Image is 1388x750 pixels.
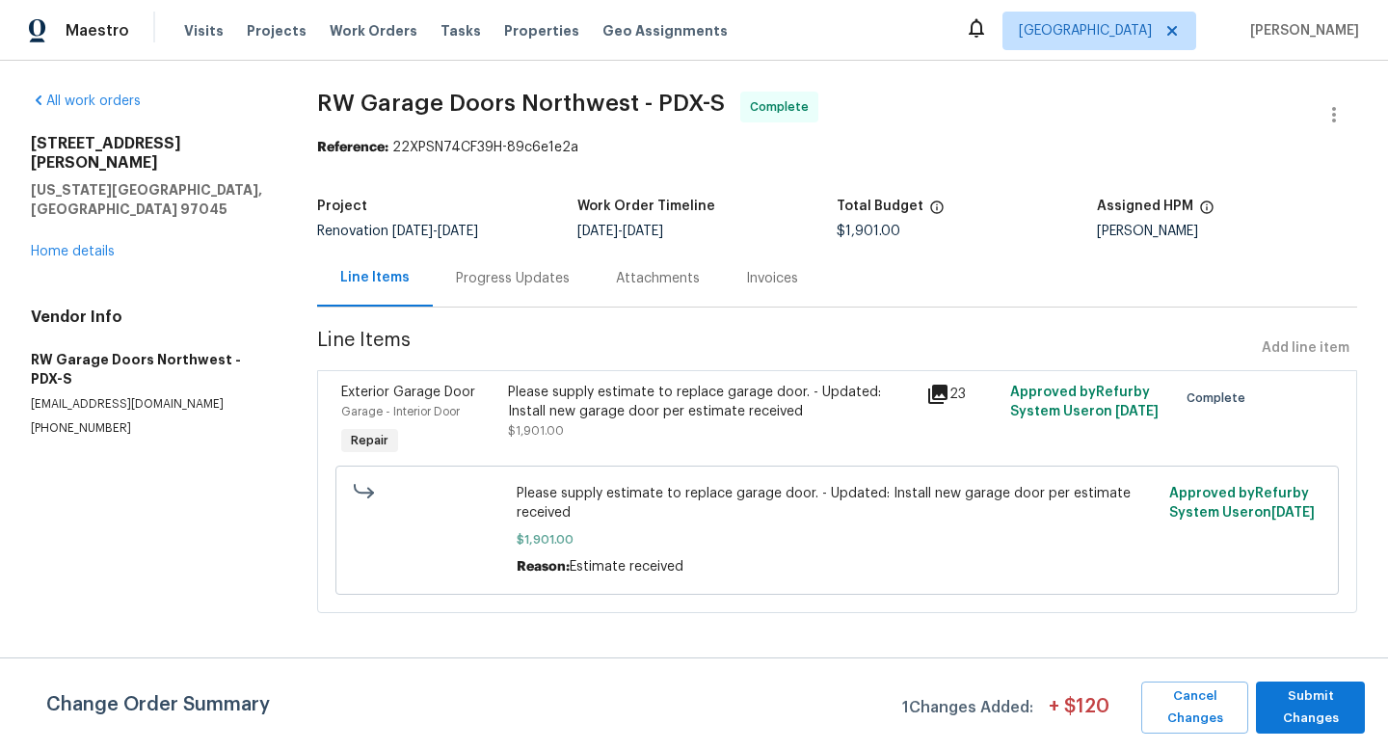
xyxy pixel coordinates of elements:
[31,420,271,437] p: [PHONE_NUMBER]
[929,200,945,225] span: The total cost of line items that have been proposed by Opendoor. This sum includes line items th...
[31,350,271,388] h5: RW Garage Doors Northwest - PDX-S
[577,225,663,238] span: -
[508,425,564,437] span: $1,901.00
[343,431,396,450] span: Repair
[517,560,570,574] span: Reason:
[926,383,999,406] div: 23
[517,484,1158,522] span: Please supply estimate to replace garage door. - Updated: Install new garage door per estimate re...
[184,21,224,40] span: Visits
[1271,506,1315,520] span: [DATE]
[456,269,570,288] div: Progress Updates
[616,269,700,288] div: Attachments
[1010,386,1159,418] span: Approved by Refurby System User on
[1097,200,1193,213] h5: Assigned HPM
[330,21,417,40] span: Work Orders
[31,94,141,108] a: All work orders
[341,406,460,417] span: Garage - Interior Door
[247,21,307,40] span: Projects
[746,269,798,288] div: Invoices
[1242,21,1359,40] span: [PERSON_NAME]
[1019,21,1152,40] span: [GEOGRAPHIC_DATA]
[31,396,271,413] p: [EMAIL_ADDRESS][DOMAIN_NAME]
[1187,388,1253,408] span: Complete
[517,530,1158,549] span: $1,901.00
[440,24,481,38] span: Tasks
[837,200,923,213] h5: Total Budget
[577,200,715,213] h5: Work Order Timeline
[341,386,475,399] span: Exterior Garage Door
[504,21,579,40] span: Properties
[577,225,618,238] span: [DATE]
[1169,487,1315,520] span: Approved by Refurby System User on
[31,245,115,258] a: Home details
[66,21,129,40] span: Maestro
[340,268,410,287] div: Line Items
[31,180,271,219] h5: [US_STATE][GEOGRAPHIC_DATA], [GEOGRAPHIC_DATA] 97045
[31,308,271,327] h4: Vendor Info
[317,141,388,154] b: Reference:
[317,138,1357,157] div: 22XPSN74CF39H-89c6e1e2a
[837,225,900,238] span: $1,901.00
[438,225,478,238] span: [DATE]
[1115,405,1159,418] span: [DATE]
[31,134,271,173] h2: [STREET_ADDRESS][PERSON_NAME]
[508,383,915,421] div: Please supply estimate to replace garage door. - Updated: Install new garage door per estimate re...
[392,225,478,238] span: -
[602,21,728,40] span: Geo Assignments
[1097,225,1357,238] div: [PERSON_NAME]
[1199,200,1214,225] span: The hpm assigned to this work order.
[750,97,816,117] span: Complete
[317,200,367,213] h5: Project
[623,225,663,238] span: [DATE]
[570,560,683,574] span: Estimate received
[317,92,725,115] span: RW Garage Doors Northwest - PDX-S
[317,225,478,238] span: Renovation
[392,225,433,238] span: [DATE]
[317,331,1254,366] span: Line Items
